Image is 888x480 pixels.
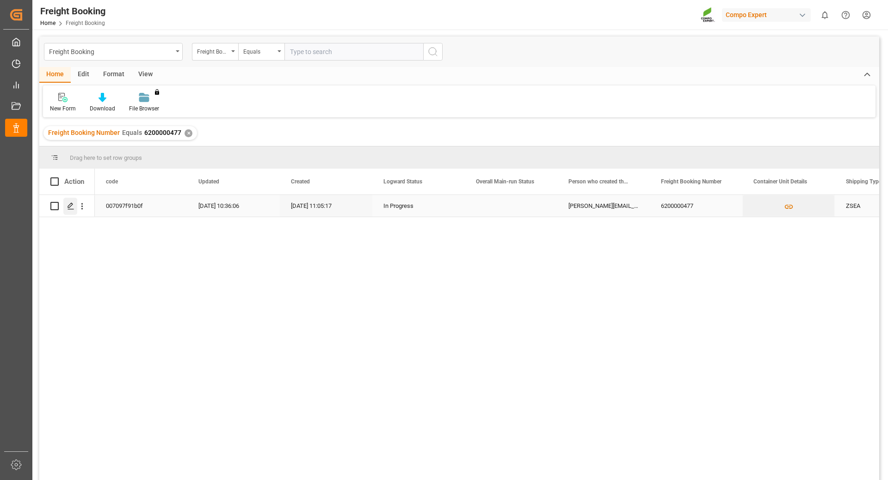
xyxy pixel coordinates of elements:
[144,129,181,136] span: 6200000477
[568,178,630,185] span: Person who created the Object Mail Address
[197,45,228,56] div: Freight Booking Number
[39,195,95,217] div: Press SPACE to select this row.
[243,45,275,56] div: Equals
[701,7,715,23] img: Screenshot%202023-09-29%20at%2010.02.21.png_1712312052.png
[40,4,105,18] div: Freight Booking
[96,67,131,83] div: Format
[557,195,650,217] div: [PERSON_NAME][EMAIL_ADDRESS][DOMAIN_NAME]
[753,178,807,185] span: Container Unit Details
[280,195,372,217] div: [DATE] 11:05:17
[50,104,76,113] div: New Form
[95,195,187,217] div: 007097f91b0f
[661,178,721,185] span: Freight Booking Number
[106,178,118,185] span: code
[90,104,115,113] div: Download
[39,67,71,83] div: Home
[835,5,856,25] button: Help Center
[122,129,142,136] span: Equals
[722,8,811,22] div: Compo Expert
[40,20,55,26] a: Home
[48,129,120,136] span: Freight Booking Number
[238,43,284,61] button: open menu
[846,178,882,185] span: Shipping Type
[44,43,183,61] button: open menu
[383,195,454,217] div: In Progress
[64,177,84,186] div: Action
[383,178,422,185] span: Logward Status
[192,43,238,61] button: open menu
[722,6,814,24] button: Compo Expert
[49,45,173,57] div: Freight Booking
[185,129,192,137] div: ✕
[131,67,160,83] div: View
[198,178,219,185] span: Updated
[187,195,280,217] div: [DATE] 10:36:06
[70,154,142,161] span: Drag here to set row groups
[284,43,423,61] input: Type to search
[476,178,534,185] span: Overall Main-run Status
[814,5,835,25] button: show 0 new notifications
[423,43,443,61] button: search button
[291,178,310,185] span: Created
[71,67,96,83] div: Edit
[650,195,742,217] div: 6200000477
